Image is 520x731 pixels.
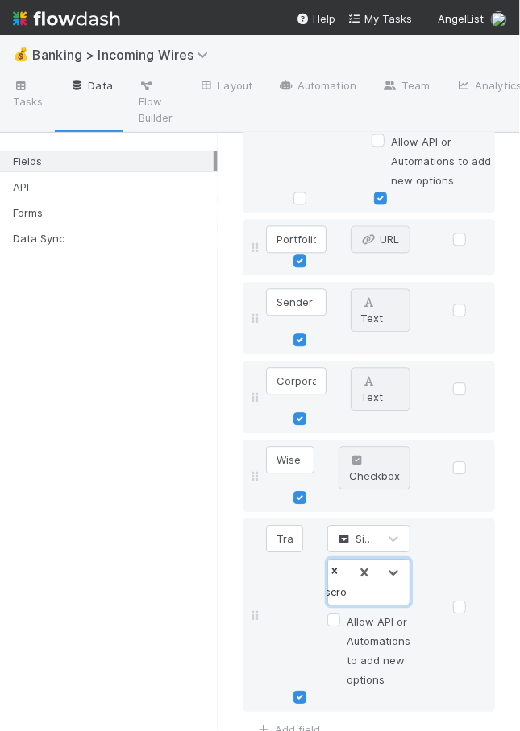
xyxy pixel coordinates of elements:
span: Flow Builder [139,77,173,126]
a: Data [56,74,126,100]
label: Allow API or Automations to add new options [391,133,491,191]
input: Untitled field [266,447,314,474]
a: Team [369,74,443,100]
a: My Tasks [348,10,412,27]
input: Untitled field [266,226,327,254]
span: My Tasks [348,12,412,25]
div: Forms [13,203,214,223]
input: Untitled field [266,526,303,553]
span: Single Select [336,533,421,546]
div: Data Sync [13,229,214,249]
a: Flow Builder [126,74,186,132]
span: Tasks [13,77,44,109]
div: Fields [13,151,214,171]
div: API [13,177,214,197]
div: Help [297,10,335,27]
input: Untitled field [266,289,327,316]
span: Checkbox [349,454,400,483]
span: Banking > Incoming Wires [32,47,217,63]
span: Text [361,375,384,404]
span: AngelList [438,12,485,25]
img: logo-inverted-e16ddd16eac7371096b0.svg [13,5,120,32]
a: Automation [265,74,369,100]
span: 💰 [13,47,29,61]
label: Allow API or Automations to add new options [347,613,410,690]
a: Layout [186,74,266,100]
span: Text [361,296,384,325]
img: avatar_c6c9a18c-a1dc-4048-8eac-219674057138.png [491,11,507,27]
input: Untitled field [266,368,327,395]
